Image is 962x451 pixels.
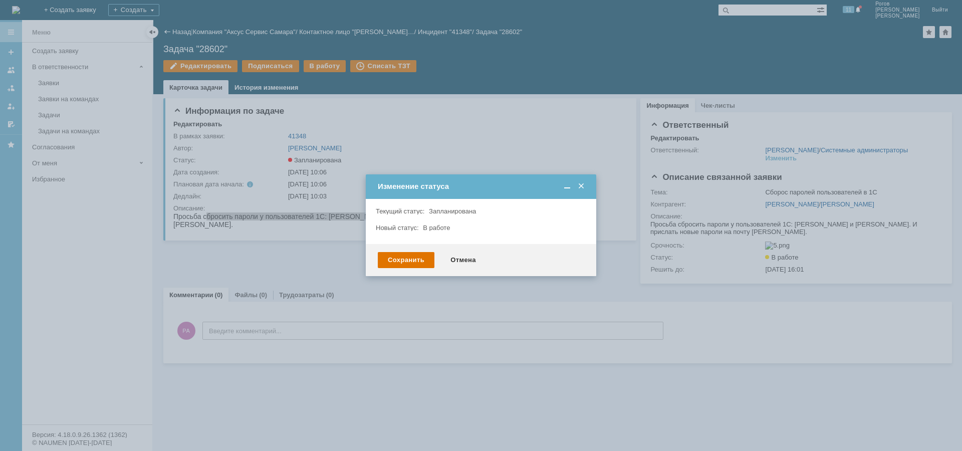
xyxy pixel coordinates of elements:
label: Новый статус: [376,224,419,232]
div: Изменение статуса [378,182,586,191]
label: Текущий статус: [376,207,424,215]
span: В работе [423,224,450,232]
span: Свернуть (Ctrl + M) [562,182,572,191]
span: Закрыть [576,182,586,191]
span: Запланирована [429,207,476,215]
